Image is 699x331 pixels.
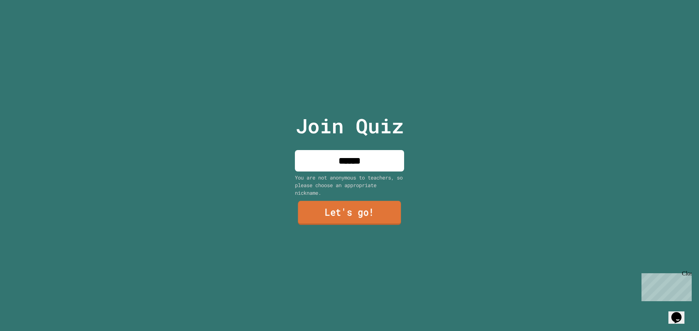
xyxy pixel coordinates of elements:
div: Chat with us now!Close [3,3,50,46]
iframe: chat widget [639,270,692,301]
div: You are not anonymous to teachers, so please choose an appropriate nickname. [295,174,404,197]
p: Join Quiz [296,111,404,141]
iframe: chat widget [668,302,692,324]
a: Let's go! [298,201,401,225]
